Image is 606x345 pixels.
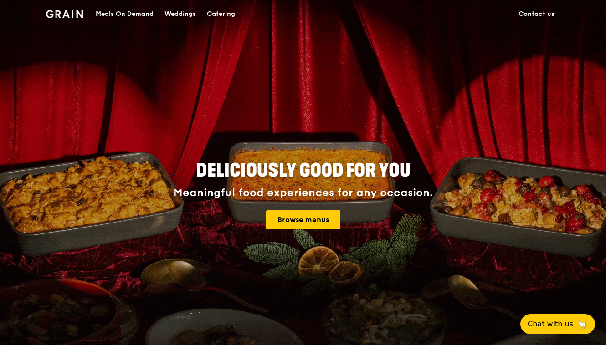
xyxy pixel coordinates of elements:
[196,160,411,182] span: Deliciously good for you
[159,0,201,28] a: Weddings
[577,319,588,330] span: 🦙
[96,0,154,28] div: Meals On Demand
[201,0,241,28] a: Catering
[266,210,340,229] a: Browse menus
[46,10,83,18] img: Grain
[139,187,467,199] div: Meaningful food experiences for any occasion.
[513,0,560,28] a: Contact us
[528,319,573,330] span: Chat with us
[164,0,196,28] div: Weddings
[207,0,235,28] div: Catering
[520,314,595,334] button: Chat with us🦙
